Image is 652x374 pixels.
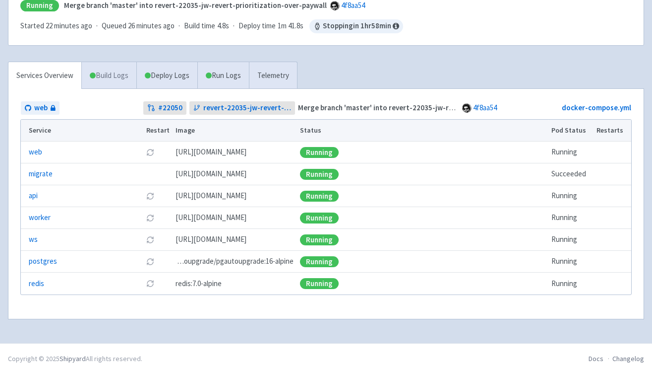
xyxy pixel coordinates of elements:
span: [DOMAIN_NAME][URL] [176,234,246,245]
div: · · · [20,19,403,33]
td: Running [548,207,593,229]
th: Restarts [593,120,631,142]
a: revert-22035-jw-revert-prioritization-over-paywall [189,101,295,115]
td: Running [548,229,593,251]
span: web [34,102,48,114]
td: Running [548,185,593,207]
button: Restart pod [146,236,154,244]
span: 1m 41.8s [278,20,303,32]
span: Deploy time [238,20,276,32]
a: #22050 [143,101,186,115]
button: Restart pod [146,258,154,266]
a: redis [29,278,44,290]
a: api [29,190,38,202]
a: 4f8aa54 [473,103,497,112]
div: Running [300,278,339,289]
th: Pod Status [548,120,593,142]
td: Running [548,142,593,163]
span: Build time [184,20,215,32]
button: Restart pod [146,280,154,288]
a: Deploy Logs [136,62,197,89]
span: revert-22035-jw-revert-prioritization-over-paywall [203,102,291,114]
button: Restart pod [146,214,154,222]
a: Services Overview [8,62,81,89]
span: redis:7.0-alpine [176,278,222,290]
div: Running [300,191,339,202]
div: Copyright © 2025 All rights reserved. [8,354,142,364]
strong: Merge branch 'master' into revert-22035-jw-revert-prioritization-over-paywall [298,103,561,112]
time: 26 minutes ago [128,21,175,30]
span: [DOMAIN_NAME][URL] [176,212,246,224]
time: 22 minutes ago [46,21,92,30]
span: Stopping in 1 hr 58 min [309,19,403,33]
button: Restart pod [146,192,154,200]
a: Docs [589,354,603,363]
div: Running [300,234,339,245]
a: postgres [29,256,57,267]
span: pgautoupgrade/pgautoupgrade:16-alpine [176,256,294,267]
span: [DOMAIN_NAME][URL] [176,168,246,180]
td: Succeeded [548,163,593,185]
a: Shipyard [59,354,86,363]
div: Running [300,213,339,224]
a: web [21,101,59,115]
a: web [29,147,42,158]
a: Telemetry [249,62,297,89]
a: Run Logs [197,62,249,89]
span: [DOMAIN_NAME][URL] [176,190,246,202]
a: Build Logs [82,62,136,89]
th: Status [297,120,548,142]
div: Running [300,147,339,158]
strong: # 22050 [158,102,182,114]
a: migrate [29,168,53,180]
div: Running [300,256,339,267]
button: Restart pod [146,149,154,156]
strong: Merge branch 'master' into revert-22035-jw-revert-prioritization-over-paywall [64,0,327,10]
span: [DOMAIN_NAME][URL] [176,147,246,158]
a: docker-compose.yml [562,103,631,112]
span: Started [20,21,92,30]
a: ws [29,234,38,245]
a: Changelog [612,354,644,363]
th: Restart [143,120,173,142]
a: 4f8aa54 [341,0,365,10]
td: Running [548,273,593,295]
th: Service [21,120,143,142]
span: 4.8s [217,20,229,32]
span: Queued [102,21,175,30]
th: Image [173,120,297,142]
a: worker [29,212,51,224]
div: Running [300,169,339,180]
td: Running [548,251,593,273]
